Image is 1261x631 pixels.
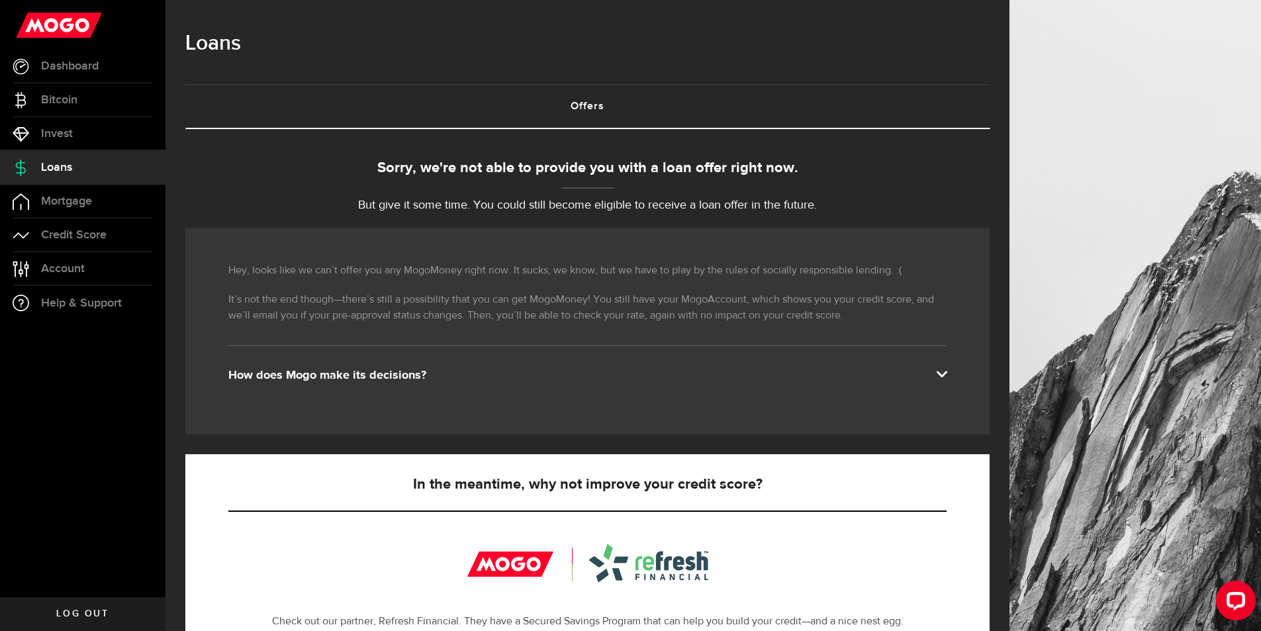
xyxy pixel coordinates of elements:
iframe: LiveChat chat widget [1205,575,1261,631]
span: Bitcoin [41,94,77,106]
h5: In the meantime, why not improve your credit score? [228,477,947,493]
span: Help & Support [41,297,122,309]
p: Check out our partner, Refresh Financial. They have a Secured Savings Program that can help you b... [228,614,947,630]
span: Invest [41,128,73,140]
div: Sorry, we're not able to provide you with a loan offer right now. [185,158,990,179]
span: Loans [41,162,72,173]
span: Mortgage [41,195,92,207]
p: But give it some time. You could still become eligible to receive a loan offer in the future. [185,197,990,215]
span: Credit Score [41,229,107,241]
p: Hey, looks like we can’t offer you any MogoMoney right now. It sucks, we know, but we have to pla... [228,263,947,279]
h1: Loans [185,26,990,61]
span: Log out [56,609,109,618]
div: How does Mogo make its decisions? [228,367,947,383]
p: It’s not the end though—there’s still a possibility that you can get MogoMoney! You still have yo... [228,292,947,324]
a: Offers [185,85,990,128]
span: Account [41,263,85,275]
span: Dashboard [41,60,99,72]
ul: Tabs Navigation [185,84,990,129]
